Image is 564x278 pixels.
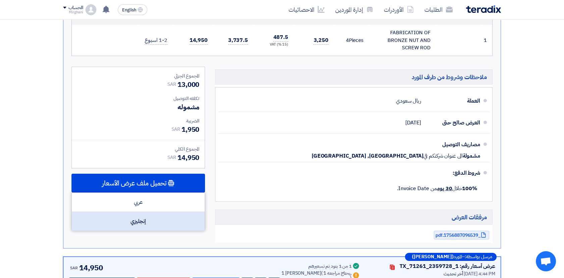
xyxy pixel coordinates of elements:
[190,36,208,45] span: 14,950
[481,25,492,56] td: 1
[374,29,430,52] div: FABRICATION OF BRONZE NUT AND SCREW ROD
[229,165,480,181] div: شروط الدفع:
[437,184,452,192] u: 30 يوم
[182,124,200,134] span: 1,950
[334,25,369,56] td: Pieces
[215,210,493,225] h5: مرفقات العرض
[122,8,136,12] span: English
[462,184,477,192] strong: 100%
[434,231,489,239] a: _1756887096539.pdf
[426,136,480,153] div: مصاريف التوصيل
[405,253,497,261] div: –
[536,251,556,271] a: Open chat
[412,255,454,259] b: ([PERSON_NAME])
[259,42,288,48] div: (15 %) VAT
[68,5,83,11] div: الحساب
[63,10,83,14] div: Mirghani
[323,270,352,277] span: 1 يحتاج مراجعه,
[426,115,480,131] div: العرض صالح حتى
[312,153,423,159] span: [GEOGRAPHIC_DATA], [GEOGRAPHIC_DATA]
[321,270,323,277] span: (
[72,193,205,212] div: عربي
[346,37,349,44] span: 4
[77,95,199,102] div: تكلفه التوصيل
[102,180,166,186] span: تحميل ملف عرض الأسعار
[330,2,378,17] a: إدارة الموردين
[177,102,199,112] span: مشموله
[463,153,480,159] span: مشمولة
[145,36,167,45] span: 1-2 اسبوع
[426,93,480,109] div: العملة
[454,255,462,259] span: المورد
[396,95,421,107] div: ريال سعودي
[397,184,477,192] span: خلال من Invoice Date.
[79,262,103,273] span: 14,950
[273,33,288,42] span: 487.5
[228,36,248,45] span: 3,737.5
[177,153,199,163] span: 14,950
[423,153,462,159] span: الى عنوان شركتكم في
[444,270,463,277] span: أخر تحديث
[419,2,458,17] a: الطلبات
[77,72,199,79] div: المجموع الجزئي
[308,264,352,269] div: 1 من 1 بنود تم تسعيرهم
[77,117,199,124] div: الضريبة
[215,69,493,85] h5: ملاحظات وشروط من طرف المورد
[378,2,419,17] a: الأوردرات
[167,154,176,161] span: SAR
[177,79,199,90] span: 13,000
[86,4,96,15] img: profile_test.png
[405,119,421,126] span: [DATE]
[72,212,205,231] div: إنجليزي
[118,4,147,15] button: English
[171,126,180,133] span: SAR
[283,2,330,17] a: الاحصائيات
[70,265,78,271] span: SAR
[167,81,176,88] span: SAR
[313,36,328,45] span: 3,250
[77,146,199,153] div: المجموع الكلي
[464,270,495,277] span: [DATE] 4:44 PM
[435,233,481,238] span: _1756887096539.pdf
[400,262,495,270] div: عرض أسعار رقم: TX_71261_2359728_1
[465,255,492,259] span: مرسل بواسطة:
[466,5,501,13] img: Teradix logo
